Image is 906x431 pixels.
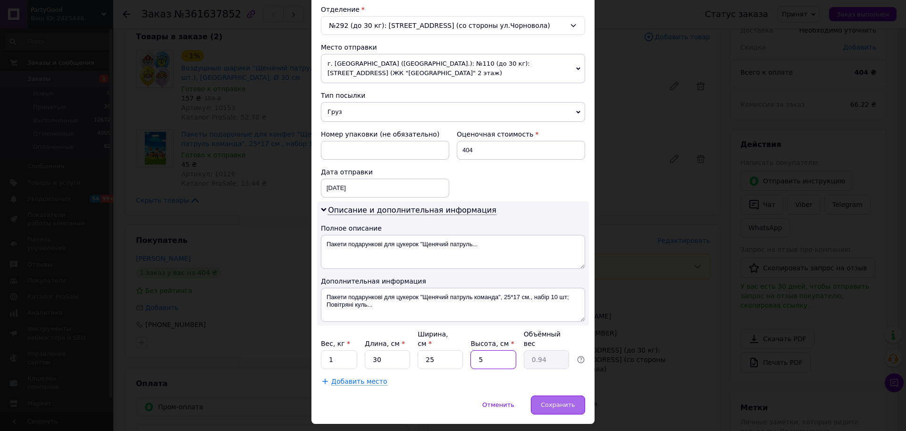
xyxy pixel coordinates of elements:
[321,288,585,322] textarea: Пакети подарункові для цукерок "Щенячий патруль команда", 25*17 см., набір 10 шт; Повітряні куль...
[482,401,514,408] span: Отменить
[321,43,377,51] span: Место отправки
[328,206,496,215] span: Описание и дополнительная информация
[321,276,585,286] div: Дополнительная информация
[321,92,365,99] span: Тип посылки
[321,224,585,233] div: Полное описание
[321,102,585,122] span: Груз
[321,16,585,35] div: №292 (до 30 кг): [STREET_ADDRESS] (со стороны ул.Чорновола)
[524,329,569,348] div: Объёмный вес
[541,401,575,408] span: Сохранить
[321,5,585,14] div: Отделение
[457,129,585,139] div: Оценочная стоимость
[321,129,449,139] div: Номер упаковки (не обязательно)
[321,235,585,269] textarea: Пакети подарункові для цукерок "Щенячий патруль...
[418,330,448,347] label: Ширина, см
[470,340,514,347] label: Высота, см
[365,340,405,347] label: Длина, см
[331,378,387,386] span: Добавить место
[321,167,449,177] div: Дата отправки
[321,340,350,347] label: Вес, кг
[321,54,585,83] span: г. [GEOGRAPHIC_DATA] ([GEOGRAPHIC_DATA].): №110 (до 30 кг): [STREET_ADDRESS] (ЖК "[GEOGRAPHIC_DAT...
